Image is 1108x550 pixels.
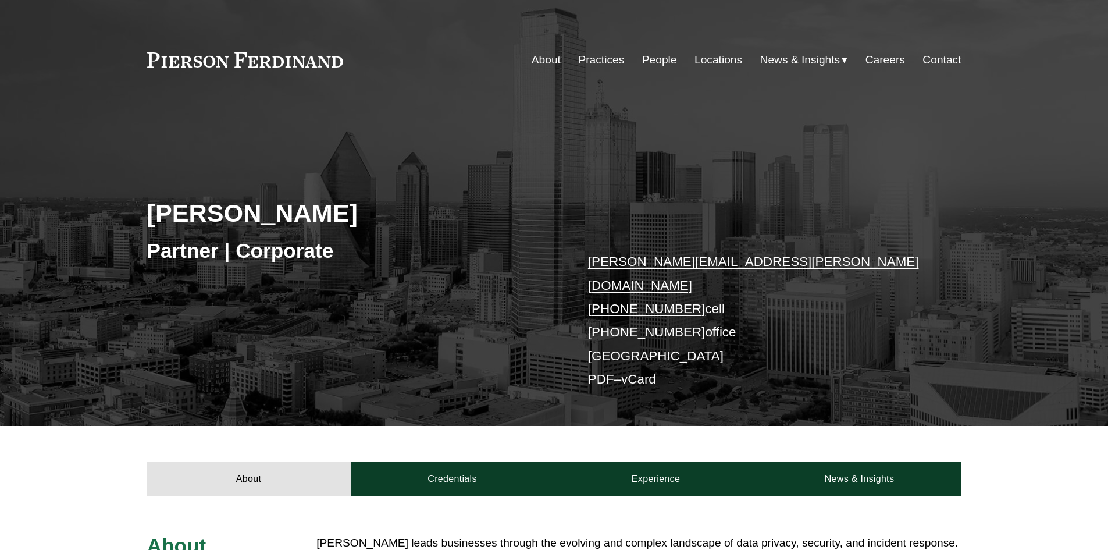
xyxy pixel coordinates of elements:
a: Experience [554,462,758,496]
a: Careers [865,49,905,71]
a: Credentials [351,462,554,496]
a: Locations [694,49,742,71]
a: Contact [922,49,961,71]
h2: [PERSON_NAME] [147,198,554,228]
a: [PHONE_NUMBER] [588,301,706,316]
span: News & Insights [760,50,840,70]
a: vCard [621,372,656,386]
h3: Partner | Corporate [147,238,554,264]
a: News & Insights [757,462,961,496]
p: cell office [GEOGRAPHIC_DATA] – [588,250,927,391]
a: [PERSON_NAME][EMAIL_ADDRESS][PERSON_NAME][DOMAIN_NAME] [588,254,919,292]
a: About [147,462,351,496]
a: PDF [588,372,614,386]
a: [PHONE_NUMBER] [588,325,706,339]
a: About [532,49,561,71]
a: Practices [578,49,624,71]
a: folder dropdown [760,49,848,71]
a: People [642,49,677,71]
